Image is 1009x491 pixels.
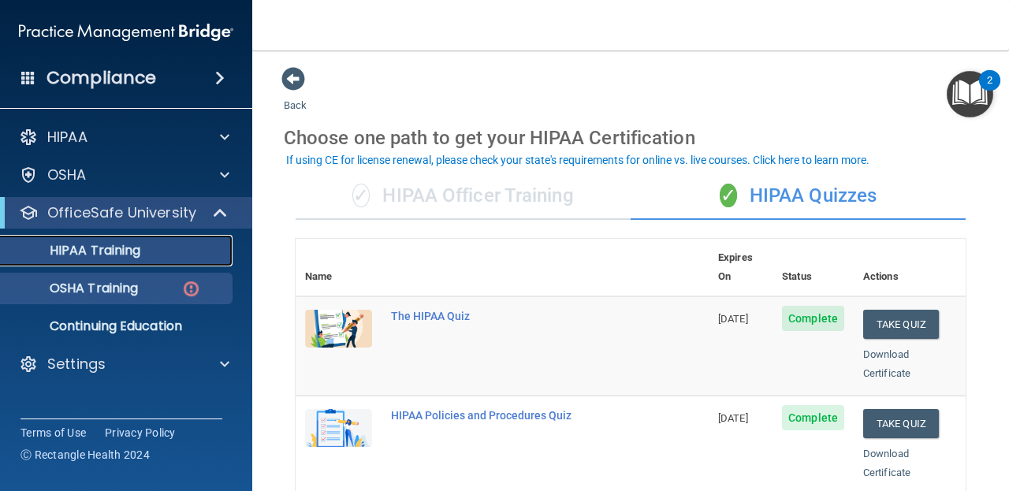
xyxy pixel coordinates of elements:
p: Continuing Education [10,318,225,334]
div: If using CE for license renewal, please check your state's requirements for online vs. live cours... [286,154,869,166]
a: OfficeSafe University [19,203,229,222]
p: OfficeSafe University [47,203,196,222]
a: Settings [19,355,229,374]
img: PMB logo [19,17,233,48]
div: The HIPAA Quiz [391,310,630,322]
a: HIPAA [19,128,229,147]
th: Actions [854,239,966,296]
a: OSHA [19,166,229,184]
button: Open Resource Center, 2 new notifications [947,71,993,117]
a: Download Certificate [863,448,910,478]
button: If using CE for license renewal, please check your state's requirements for online vs. live cours... [284,152,872,168]
a: Download Certificate [863,348,910,379]
button: Take Quiz [863,310,939,339]
div: Choose one path to get your HIPAA Certification [284,115,977,161]
p: HIPAA Training [10,243,140,259]
th: Expires On [709,239,773,296]
a: Privacy Policy [105,425,176,441]
h4: Compliance [47,67,156,89]
a: Terms of Use [20,425,86,441]
img: danger-circle.6113f641.png [181,279,201,299]
p: OSHA Training [10,281,138,296]
th: Status [773,239,854,296]
span: Ⓒ Rectangle Health 2024 [20,447,150,463]
span: ✓ [352,184,370,207]
p: OSHA [47,166,87,184]
div: HIPAA Officer Training [296,173,631,220]
p: Settings [47,355,106,374]
div: HIPAA Policies and Procedures Quiz [391,409,630,422]
span: Complete [782,306,844,331]
th: Name [296,239,382,296]
span: [DATE] [718,412,748,424]
span: [DATE] [718,313,748,325]
div: 2 [987,80,992,101]
p: HIPAA [47,128,87,147]
button: Take Quiz [863,409,939,438]
a: Back [284,80,307,111]
span: ✓ [720,184,737,207]
span: Complete [782,405,844,430]
div: HIPAA Quizzes [631,173,966,220]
